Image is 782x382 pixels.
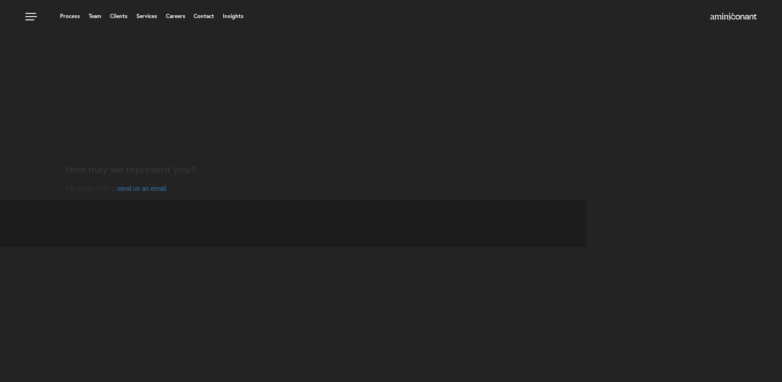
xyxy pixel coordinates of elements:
[65,163,782,176] h2: How may we represent you?
[166,13,185,19] a: Careers
[117,185,166,192] a: send us an email
[136,13,157,19] a: Services
[65,184,782,194] p: Fill out the form or .
[710,13,757,20] img: Amini & Conant
[710,13,757,21] a: Home
[89,13,101,19] a: Team
[223,13,244,19] a: Insights
[194,13,214,19] a: Contact
[60,13,80,19] a: Process
[110,13,128,19] a: Clients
